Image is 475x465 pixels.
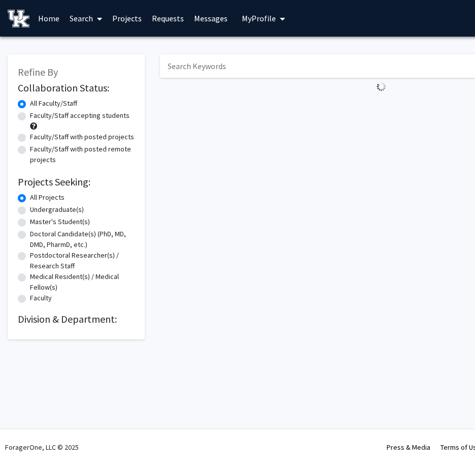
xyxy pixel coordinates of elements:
label: Undergraduate(s) [30,204,84,215]
a: Projects [107,1,147,36]
label: Faculty/Staff with posted remote projects [30,144,135,165]
h2: Division & Department: [18,313,135,325]
label: Master's Student(s) [30,216,90,227]
label: Postdoctoral Researcher(s) / Research Staff [30,250,135,271]
a: Messages [189,1,233,36]
label: Faculty/Staff with posted projects [30,132,134,142]
div: ForagerOne, LLC © 2025 [5,429,79,465]
a: Home [33,1,65,36]
h2: Collaboration Status: [18,82,135,94]
label: Faculty/Staff accepting students [30,110,130,121]
a: Requests [147,1,189,36]
label: All Projects [30,192,65,203]
span: My Profile [242,13,276,23]
label: Medical Resident(s) / Medical Fellow(s) [30,271,135,293]
h2: Projects Seeking: [18,176,135,188]
label: All Faculty/Staff [30,98,77,109]
span: Refine By [18,66,58,78]
label: Faculty [30,293,52,303]
a: Search [65,1,107,36]
label: Doctoral Candidate(s) (PhD, MD, DMD, PharmD, etc.) [30,229,135,250]
img: Loading [372,78,390,96]
img: University of Kentucky Logo [8,10,29,27]
a: Press & Media [387,443,430,452]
